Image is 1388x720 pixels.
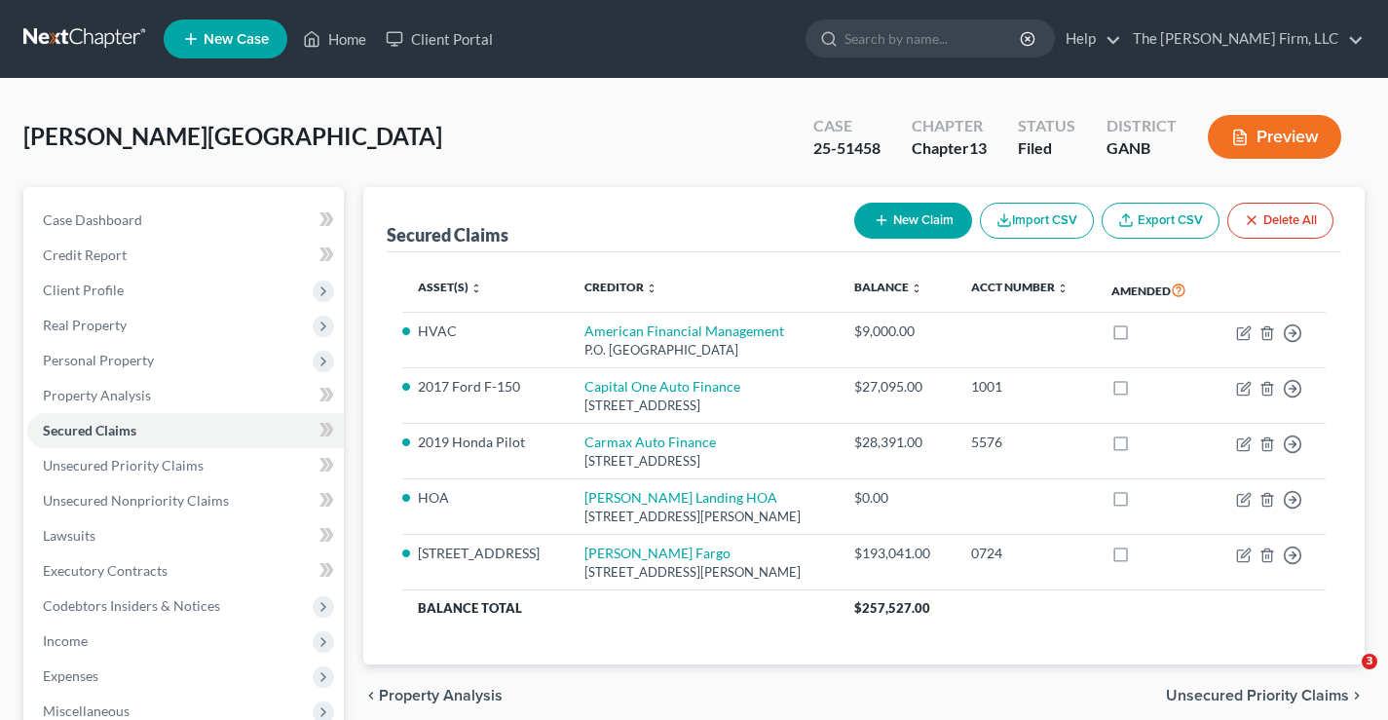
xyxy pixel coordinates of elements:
span: Unsecured Priority Claims [43,457,204,474]
a: Acct Number unfold_more [971,280,1069,294]
div: 0724 [971,544,1080,563]
li: 2017 Ford F-150 [418,377,553,397]
span: 13 [969,138,987,157]
i: chevron_left [363,688,379,703]
span: Property Analysis [379,688,503,703]
button: chevron_left Property Analysis [363,688,503,703]
span: Miscellaneous [43,702,130,719]
span: Client Profile [43,282,124,298]
button: New Claim [854,203,972,239]
div: Case [813,115,881,137]
span: Income [43,632,88,649]
a: Capital One Auto Finance [584,378,740,395]
span: Unsecured Nonpriority Claims [43,492,229,509]
span: Case Dashboard [43,211,142,228]
button: Unsecured Priority Claims chevron_right [1166,688,1365,703]
span: Unsecured Priority Claims [1166,688,1349,703]
a: Creditor unfold_more [584,280,657,294]
input: Search by name... [844,20,1023,57]
span: [PERSON_NAME][GEOGRAPHIC_DATA] [23,122,442,150]
a: Unsecured Nonpriority Claims [27,483,344,518]
div: $28,391.00 [854,433,940,452]
div: [STREET_ADDRESS][PERSON_NAME] [584,508,823,526]
i: unfold_more [911,283,922,294]
a: Carmax Auto Finance [584,434,716,450]
li: 2019 Honda Pilot [418,433,553,452]
span: Personal Property [43,352,154,368]
li: HOA [418,488,553,508]
div: 5576 [971,433,1080,452]
span: New Case [204,32,269,47]
i: unfold_more [470,283,482,294]
a: Export CSV [1102,203,1219,239]
span: $257,527.00 [854,600,930,616]
div: [STREET_ADDRESS] [584,452,823,471]
span: Secured Claims [43,422,136,438]
button: Import CSV [980,203,1094,239]
button: Preview [1208,115,1341,159]
div: District [1107,115,1177,137]
a: Lawsuits [27,518,344,553]
div: $0.00 [854,488,940,508]
div: Chapter [912,115,987,137]
i: unfold_more [646,283,657,294]
a: [PERSON_NAME] Fargo [584,545,731,561]
span: Property Analysis [43,387,151,403]
div: GANB [1107,137,1177,160]
a: Help [1056,21,1121,57]
a: The [PERSON_NAME] Firm, LLC [1123,21,1364,57]
span: 3 [1362,654,1377,669]
a: American Financial Management [584,322,784,339]
a: Client Portal [376,21,503,57]
span: Credit Report [43,246,127,263]
a: [PERSON_NAME] Landing HOA [584,489,777,506]
div: Filed [1018,137,1075,160]
span: Expenses [43,667,98,684]
div: 1001 [971,377,1080,397]
a: Property Analysis [27,378,344,413]
a: Home [293,21,376,57]
iframe: Intercom live chat [1322,654,1369,701]
div: 25-51458 [813,137,881,160]
div: [STREET_ADDRESS] [584,397,823,415]
a: Credit Report [27,238,344,273]
a: Unsecured Priority Claims [27,448,344,483]
a: Asset(s) unfold_more [418,280,482,294]
th: Amended [1096,268,1212,313]
span: Real Property [43,317,127,333]
i: unfold_more [1057,283,1069,294]
span: Lawsuits [43,527,95,544]
div: $9,000.00 [854,322,940,341]
a: Balance unfold_more [854,280,922,294]
div: $193,041.00 [854,544,940,563]
a: Executory Contracts [27,553,344,588]
div: $27,095.00 [854,377,940,397]
div: P.O. [GEOGRAPHIC_DATA] [584,341,823,360]
span: Codebtors Insiders & Notices [43,597,220,614]
div: Chapter [912,137,987,160]
a: Secured Claims [27,413,344,448]
a: Case Dashboard [27,203,344,238]
div: Secured Claims [387,223,508,246]
li: [STREET_ADDRESS] [418,544,553,563]
li: HVAC [418,322,553,341]
div: [STREET_ADDRESS][PERSON_NAME] [584,563,823,582]
span: Executory Contracts [43,562,168,579]
th: Balance Total [402,590,839,625]
button: Delete All [1227,203,1333,239]
div: Status [1018,115,1075,137]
